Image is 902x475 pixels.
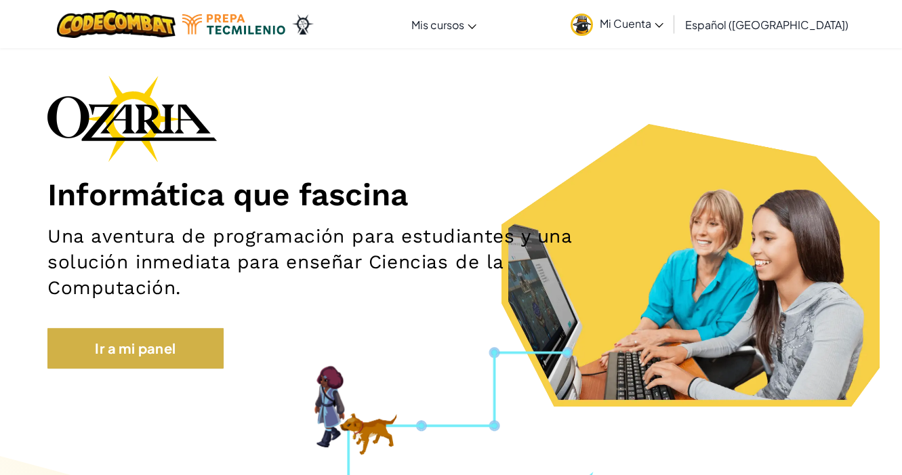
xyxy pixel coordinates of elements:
a: Mi Cuenta [564,3,670,45]
img: Ozaria branding logo [47,75,217,162]
a: Mis cursos [405,6,483,43]
a: Español ([GEOGRAPHIC_DATA]) [678,6,855,43]
span: Mi Cuenta [600,16,663,30]
a: Ir a mi panel [47,328,224,369]
img: Tecmilenio logo [182,14,285,35]
h1: Informática que fascina [47,175,855,213]
span: Español ([GEOGRAPHIC_DATA]) [685,18,848,32]
span: Mis cursos [411,18,464,32]
img: CodeCombat logo [57,10,176,38]
img: avatar [571,14,593,36]
img: Ozaria [292,14,314,35]
h2: Una aventura de programación para estudiantes y una solución inmediata para enseñar Ciencias de l... [47,224,588,301]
